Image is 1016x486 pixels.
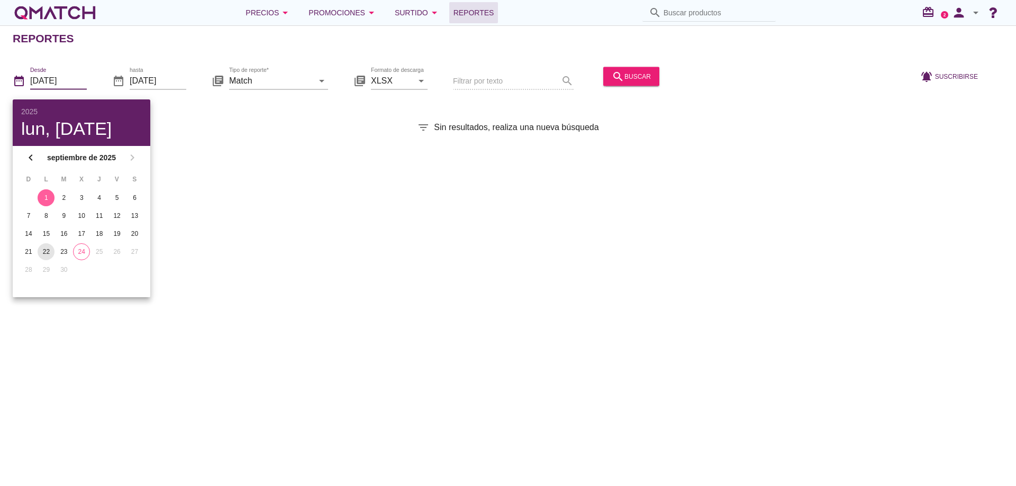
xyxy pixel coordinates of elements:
i: arrow_drop_down [279,6,292,19]
button: 17 [73,225,90,242]
button: 20 [126,225,143,242]
div: 22 [38,247,55,256]
button: Precios [237,2,300,23]
div: 10 [73,211,90,221]
div: 3 [73,193,90,203]
i: filter_list [417,121,430,134]
input: hasta [130,72,186,89]
div: 17 [73,229,90,239]
div: 18 [91,229,108,239]
i: arrow_drop_down [365,6,378,19]
button: 10 [73,207,90,224]
div: buscar [612,70,651,82]
a: Reportes [449,2,498,23]
div: 1 [38,193,55,203]
strong: septiembre de 2025 [40,152,123,163]
div: 21 [20,247,37,256]
button: 4 [91,189,108,206]
th: L [38,170,54,188]
div: 2 [56,193,72,203]
div: 4 [91,193,108,203]
button: 8 [38,207,55,224]
th: J [91,170,107,188]
button: 1 [38,189,55,206]
button: 11 [91,207,108,224]
text: 2 [944,12,946,17]
div: 11 [91,211,108,221]
div: 24 [74,247,89,256]
input: Desde [30,72,87,89]
i: redeem [922,6,939,19]
button: 6 [126,189,143,206]
button: buscar [603,67,659,86]
button: 23 [56,243,72,260]
i: library_books [353,74,366,87]
i: date_range [112,74,125,87]
div: 16 [56,229,72,239]
button: 13 [126,207,143,224]
button: 19 [108,225,125,242]
i: search [612,70,624,82]
button: 14 [20,225,37,242]
span: Reportes [453,6,494,19]
button: 2 [56,189,72,206]
th: D [20,170,37,188]
button: 3 [73,189,90,206]
div: 15 [38,229,55,239]
i: arrow_drop_down [969,6,982,19]
div: 19 [108,229,125,239]
div: 8 [38,211,55,221]
button: 18 [91,225,108,242]
div: Precios [246,6,292,19]
div: 14 [20,229,37,239]
i: chevron_left [24,151,37,164]
span: Suscribirse [935,71,978,81]
button: 12 [108,207,125,224]
button: 21 [20,243,37,260]
span: Sin resultados, realiza una nueva búsqueda [434,121,598,134]
div: 7 [20,211,37,221]
div: 9 [56,211,72,221]
i: arrow_drop_down [428,6,441,19]
button: 16 [56,225,72,242]
button: 7 [20,207,37,224]
div: 2025 [21,108,142,115]
div: 23 [56,247,72,256]
div: 5 [108,193,125,203]
i: person [948,5,969,20]
input: Buscar productos [664,4,769,21]
i: arrow_drop_down [315,74,328,87]
div: lun, [DATE] [21,120,142,137]
a: 2 [941,11,948,19]
button: 5 [108,189,125,206]
button: 24 [73,243,90,260]
th: V [108,170,125,188]
input: Formato de descarga [371,72,413,89]
button: 22 [38,243,55,260]
th: S [126,170,143,188]
button: Surtido [386,2,449,23]
h2: Reportes [13,30,74,47]
i: date_range [13,74,25,87]
div: 13 [126,211,143,221]
i: arrow_drop_down [415,74,428,87]
i: search [649,6,661,19]
div: 20 [126,229,143,239]
div: Surtido [395,6,441,19]
button: 9 [56,207,72,224]
th: M [56,170,72,188]
button: 15 [38,225,55,242]
i: library_books [212,74,224,87]
div: 6 [126,193,143,203]
button: Promociones [300,2,386,23]
div: 12 [108,211,125,221]
i: notifications_active [920,70,935,82]
th: X [73,170,89,188]
div: Promociones [309,6,378,19]
a: white-qmatch-logo [13,2,97,23]
input: Tipo de reporte* [229,72,313,89]
button: Suscribirse [912,67,986,86]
